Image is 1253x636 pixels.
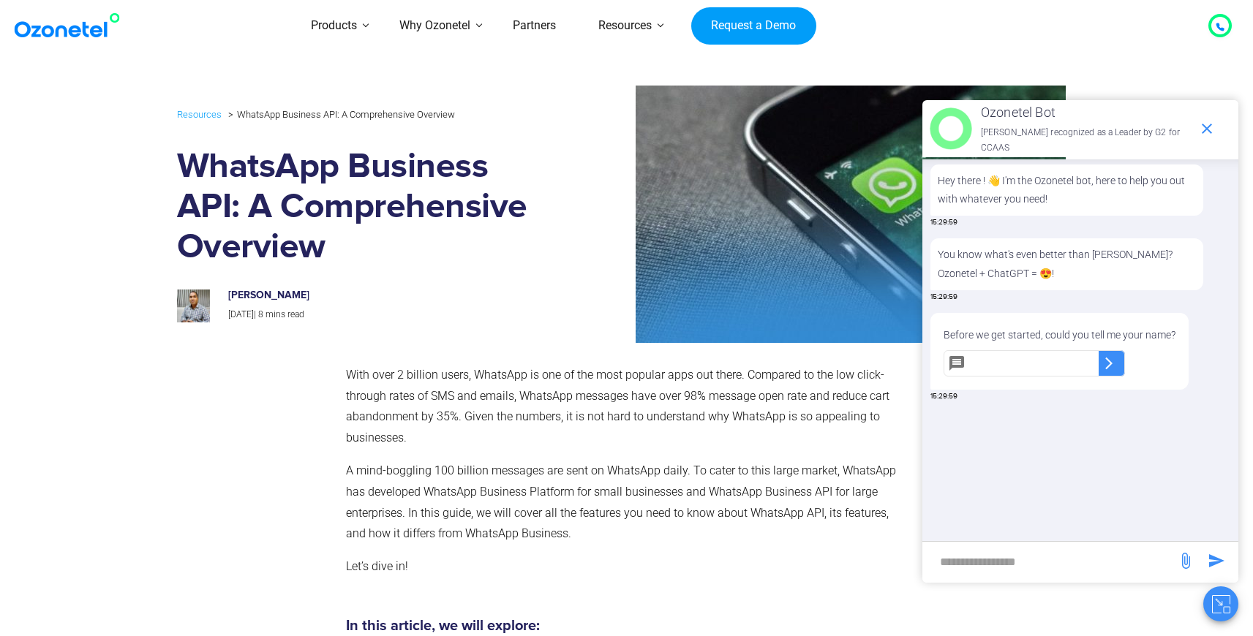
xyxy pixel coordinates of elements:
[1202,546,1231,575] span: send message
[346,559,408,573] span: Let’s dive in!
[346,618,901,633] h5: In this article, we will explore:
[938,246,1196,282] p: You know what's even better than [PERSON_NAME]? Ozonetel + ChatGPT = 😍!
[258,309,263,319] span: 8
[981,125,1191,156] p: [PERSON_NAME] recognized as a Leader by G2 for CCAAS
[228,309,254,319] span: [DATE]
[1171,546,1200,575] span: send message
[177,147,552,268] h1: WhatsApp Business API: A Comprehensive Overview
[930,217,957,228] span: 15:29:59
[225,105,455,124] li: WhatsApp Business API: A Comprehensive Overview
[691,7,816,45] a: Request a Demo
[944,326,1175,344] p: Before we get started, could you tell me your name?
[228,307,537,323] p: |
[1192,114,1222,143] span: end chat or minimize
[930,107,972,150] img: header
[930,549,1170,575] div: new-msg-input
[346,368,889,444] span: With over 2 billion users, WhatsApp is one of the most popular apps out there. Compared to the lo...
[346,463,896,540] span: A mind-boggling 100 billion messages are sent on WhatsApp daily. To cater to this large market, W...
[177,106,222,123] a: Resources
[930,391,957,402] span: 15:29:59
[228,289,537,302] h6: [PERSON_NAME]
[177,289,210,322] img: prashanth-kancherla_avatar-200x200.jpeg
[1203,586,1238,621] button: Close chat
[981,101,1191,124] p: Ozonetel Bot
[266,309,304,319] span: mins read
[938,172,1196,208] p: Hey there ! 👋 I'm the Ozonetel bot, here to help you out with whatever you need!
[930,292,957,303] span: 15:29:59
